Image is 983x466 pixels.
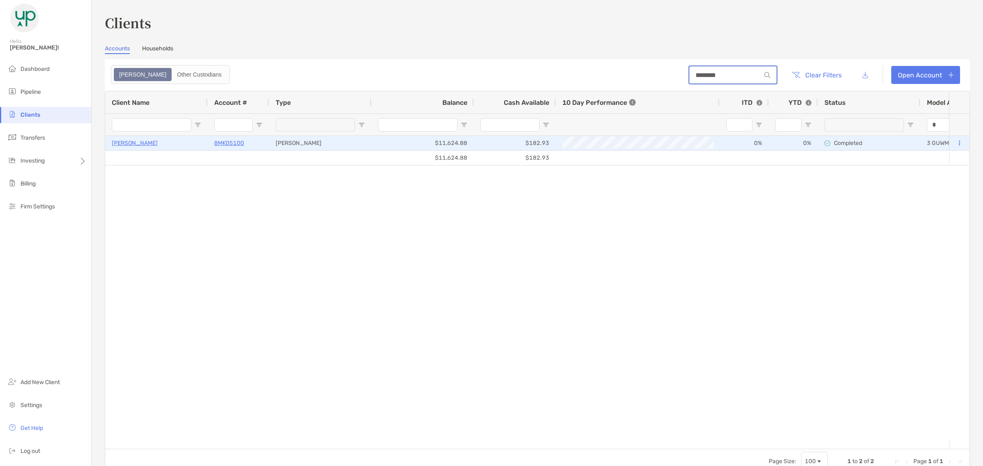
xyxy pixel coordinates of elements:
[112,99,149,106] span: Client Name
[947,458,953,465] div: Next Page
[20,379,60,386] span: Add New Client
[461,122,467,128] button: Open Filter Menu
[907,122,914,128] button: Open Filter Menu
[20,448,40,455] span: Log out
[442,99,467,106] span: Balance
[852,458,858,465] span: to
[480,118,539,131] input: Cash Available Filter Input
[805,458,816,465] div: 100
[894,458,900,465] div: First Page
[824,99,846,106] span: Status
[940,458,943,465] span: 1
[726,118,752,131] input: ITD Filter Input
[7,155,17,165] img: investing icon
[105,13,970,32] h3: Clients
[870,458,874,465] span: 2
[7,201,17,211] img: firm-settings icon
[543,122,549,128] button: Open Filter Menu
[859,458,863,465] span: 2
[7,423,17,432] img: get-help icon
[904,458,910,465] div: Previous Page
[913,458,927,465] span: Page
[20,402,42,409] span: Settings
[788,99,811,106] div: YTD
[214,138,244,148] a: 8MK05100
[769,136,818,150] div: 0%
[864,458,869,465] span: of
[111,65,230,84] div: segmented control
[7,400,17,409] img: settings icon
[7,132,17,142] img: transfers icon
[7,446,17,455] img: logout icon
[769,458,796,465] div: Page Size:
[115,69,171,80] div: Zoe
[7,377,17,387] img: add_new_client icon
[269,136,371,150] div: [PERSON_NAME]
[562,91,636,113] div: 10 Day Performance
[756,122,762,128] button: Open Filter Menu
[112,138,158,148] a: [PERSON_NAME]
[172,69,226,80] div: Other Custodians
[824,140,830,146] img: complete icon
[474,136,556,150] div: $182.93
[105,45,130,54] a: Accounts
[928,458,932,465] span: 1
[214,99,247,106] span: Account #
[20,111,40,118] span: Clients
[775,118,802,131] input: YTD Filter Input
[214,118,253,131] input: Account # Filter Input
[371,136,474,150] div: $11,624.88
[956,458,963,465] div: Last Page
[933,458,938,465] span: of
[720,136,769,150] div: 0%
[20,134,45,141] span: Transfers
[7,109,17,119] img: clients icon
[786,66,848,84] button: Clear Filters
[474,151,556,165] div: $182.93
[742,99,762,106] div: ITD
[195,122,201,128] button: Open Filter Menu
[112,118,191,131] input: Client Name Filter Input
[20,88,41,95] span: Pipeline
[371,151,474,165] div: $11,624.88
[20,157,45,164] span: Investing
[256,122,263,128] button: Open Filter Menu
[7,178,17,188] img: billing icon
[10,3,39,33] img: Zoe Logo
[891,66,960,84] a: Open Account
[764,72,770,78] img: input icon
[10,44,86,51] span: [PERSON_NAME]!
[504,99,549,106] span: Cash Available
[927,99,976,106] span: Model Assigned
[142,45,173,54] a: Households
[847,458,851,465] span: 1
[834,140,862,147] p: Completed
[276,99,291,106] span: Type
[20,203,55,210] span: Firm Settings
[7,63,17,73] img: dashboard icon
[358,122,365,128] button: Open Filter Menu
[7,86,17,96] img: pipeline icon
[378,118,458,131] input: Balance Filter Input
[805,122,811,128] button: Open Filter Menu
[20,425,43,432] span: Get Help
[20,66,50,72] span: Dashboard
[20,180,36,187] span: Billing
